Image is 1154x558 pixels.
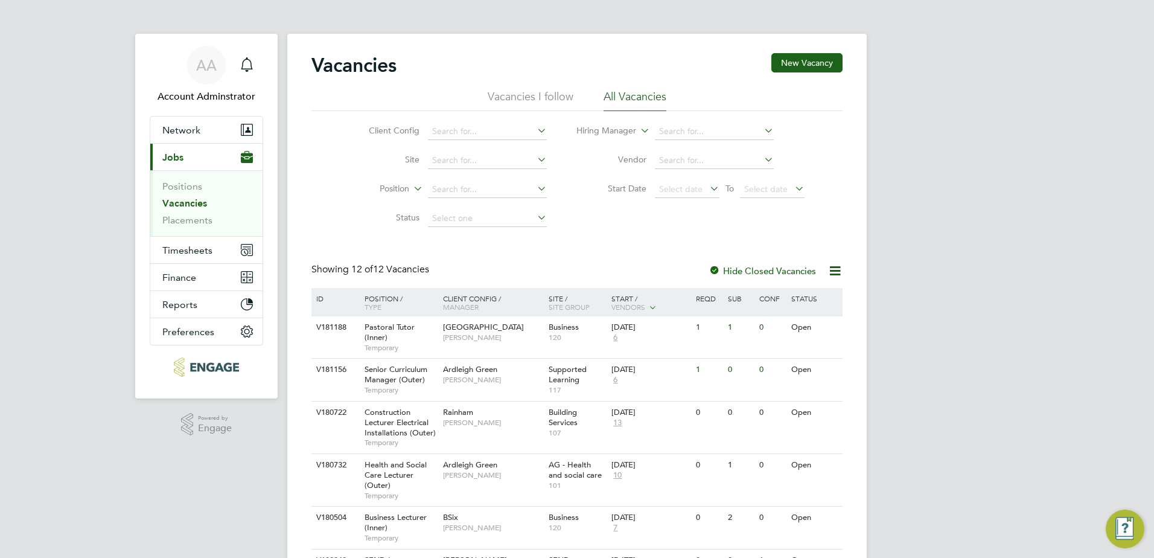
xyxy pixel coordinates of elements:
label: Vendor [577,154,646,165]
div: [DATE] [611,460,690,470]
a: Positions [162,181,202,192]
button: Engage Resource Center [1106,510,1144,548]
span: AG - Health and social care [549,460,602,480]
label: Client Config [350,125,419,136]
div: Reqd [693,288,724,309]
span: 12 of [351,263,373,275]
li: All Vacancies [604,89,666,111]
div: Open [788,454,841,476]
span: Construction Lecturer Electrical Installations (Outer) [365,407,436,438]
div: Site / [546,288,609,317]
input: Select one [428,210,547,227]
div: Sub [725,288,756,309]
a: AAAccount Adminstrator [150,46,263,104]
span: Health and Social Care Lecturer (Outer) [365,460,427,490]
span: Temporary [365,343,437,353]
span: Vendors [611,302,645,312]
input: Search for... [428,152,547,169]
span: Select date [659,184,703,194]
li: Vacancies I follow [488,89,573,111]
span: Account Adminstrator [150,89,263,104]
a: Go to home page [150,358,263,377]
div: V181188 [313,316,355,339]
div: [DATE] [611,322,690,333]
span: Business [549,512,579,522]
label: Start Date [577,183,646,194]
button: Network [150,117,263,143]
label: Hide Closed Vacancies [709,265,816,277]
div: 0 [693,402,724,424]
div: 1 [693,359,724,381]
input: Search for... [655,123,774,140]
span: Building Services [549,407,578,428]
button: Jobs [150,144,263,170]
div: V180504 [313,507,355,529]
div: 0 [756,507,788,529]
div: Client Config / [440,288,546,317]
label: Status [350,212,419,223]
span: [PERSON_NAME] [443,470,543,480]
span: 7 [611,523,619,533]
div: Status [788,288,841,309]
input: Search for... [428,123,547,140]
div: Open [788,507,841,529]
label: Hiring Manager [567,125,636,137]
span: 120 [549,523,606,533]
span: Jobs [162,152,183,163]
span: Temporary [365,438,437,447]
span: 12 Vacancies [351,263,429,275]
div: Open [788,402,841,424]
div: V181156 [313,359,355,381]
span: [PERSON_NAME] [443,418,543,428]
div: 1 [725,316,756,339]
span: 101 [549,481,606,490]
span: Rainham [443,407,473,417]
span: Supported Learning [549,364,587,385]
button: New Vacancy [771,53,843,72]
div: 0 [756,454,788,476]
span: Business [549,322,579,332]
div: 2 [725,507,756,529]
div: 1 [725,454,756,476]
div: 1 [693,316,724,339]
span: Powered by [198,413,232,423]
span: Temporary [365,491,437,501]
div: Jobs [150,170,263,236]
button: Reports [150,291,263,318]
span: [PERSON_NAME] [443,523,543,533]
label: Position [340,183,409,195]
div: 0 [693,454,724,476]
span: 107 [549,428,606,438]
div: V180722 [313,402,355,424]
button: Preferences [150,318,263,345]
span: 10 [611,470,623,481]
div: Position / [355,288,440,317]
div: Start / [608,288,693,318]
label: Site [350,154,419,165]
img: protocol-logo-retina.png [174,358,238,377]
span: BSix [443,512,458,522]
span: AA [196,57,217,73]
span: Manager [443,302,479,312]
span: Ardleigh Green [443,364,497,374]
span: Pastoral Tutor (Inner) [365,322,415,342]
span: 120 [549,333,606,342]
span: [PERSON_NAME] [443,333,543,342]
span: Ardleigh Green [443,460,497,470]
nav: Main navigation [135,34,278,399]
a: Powered byEngage [181,413,232,436]
span: Select date [744,184,788,194]
span: Site Group [549,302,590,312]
span: Temporary [365,533,437,543]
span: Preferences [162,326,214,338]
span: Temporary [365,385,437,395]
input: Search for... [655,152,774,169]
h2: Vacancies [311,53,397,77]
div: [DATE] [611,408,690,418]
span: Finance [162,272,196,283]
span: Reports [162,299,197,310]
span: To [722,181,738,196]
div: Conf [756,288,788,309]
div: 0 [756,359,788,381]
div: Showing [311,263,432,276]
